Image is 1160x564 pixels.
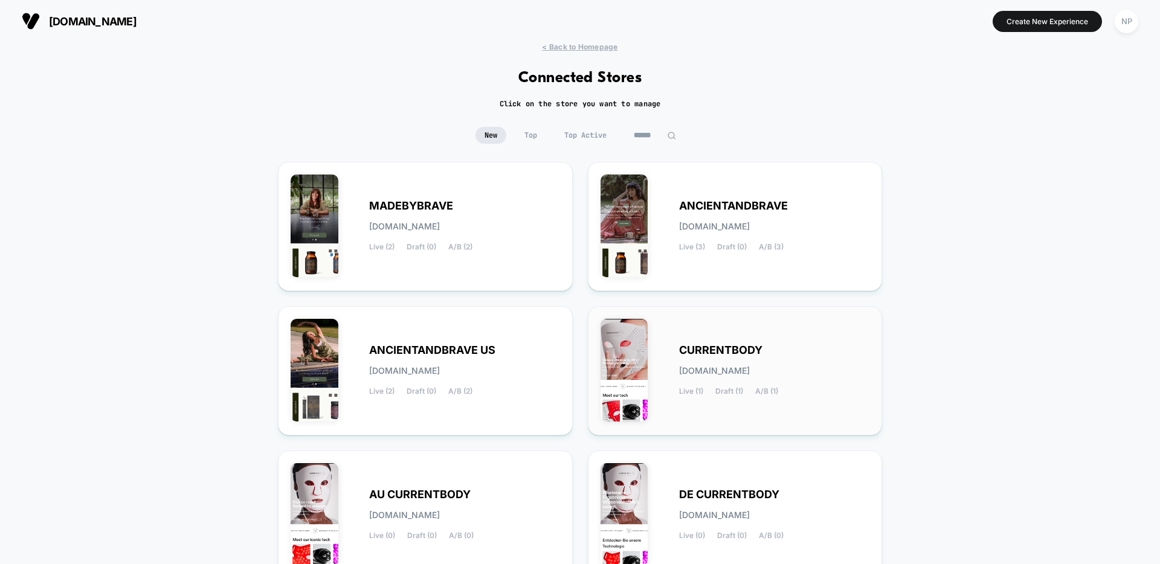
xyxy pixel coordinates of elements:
span: DE CURRENTBODY [679,490,779,499]
span: CURRENTBODY [679,346,762,354]
span: [DOMAIN_NAME] [679,222,750,231]
span: Draft (0) [717,243,747,251]
img: ANCIENTANDBRAVE [601,175,648,277]
span: Draft (0) [717,531,747,540]
span: A/B (2) [448,387,472,396]
span: < Back to Homepage [542,42,617,51]
span: Live (1) [679,387,703,396]
img: Visually logo [22,12,40,30]
span: [DOMAIN_NAME] [369,511,440,519]
span: A/B (2) [448,243,472,251]
button: NP [1111,9,1142,34]
span: Live (0) [679,531,705,540]
span: A/B (0) [449,531,474,540]
span: Top [515,127,546,144]
span: Top Active [555,127,616,144]
img: MADEBYBRAVE [291,175,338,277]
span: A/B (1) [755,387,778,396]
span: A/B (0) [759,531,784,540]
span: [DOMAIN_NAME] [49,15,137,28]
button: Create New Experience [993,11,1102,32]
button: [DOMAIN_NAME] [18,11,140,31]
span: AU CURRENTBODY [369,490,471,499]
img: CURRENTBODY [601,319,648,421]
span: ANCIENTANDBRAVE US [369,346,495,354]
span: [DOMAIN_NAME] [369,222,440,231]
span: Live (2) [369,387,395,396]
span: ANCIENTANDBRAVE [679,202,788,210]
span: [DOMAIN_NAME] [679,367,750,375]
span: Live (2) [369,243,395,251]
span: [DOMAIN_NAME] [369,367,440,375]
span: [DOMAIN_NAME] [679,511,750,519]
span: Draft (0) [407,387,436,396]
span: Live (3) [679,243,705,251]
h2: Click on the store you want to manage [500,99,661,109]
img: edit [667,131,676,140]
span: New [475,127,506,144]
img: ANCIENTANDBRAVE_US [291,319,338,421]
span: MADEBYBRAVE [369,202,453,210]
div: NP [1115,10,1138,33]
span: Live (0) [369,531,395,540]
h1: Connected Stores [518,69,642,87]
span: Draft (0) [407,243,436,251]
span: Draft (1) [715,387,743,396]
span: Draft (0) [407,531,437,540]
span: A/B (3) [759,243,784,251]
